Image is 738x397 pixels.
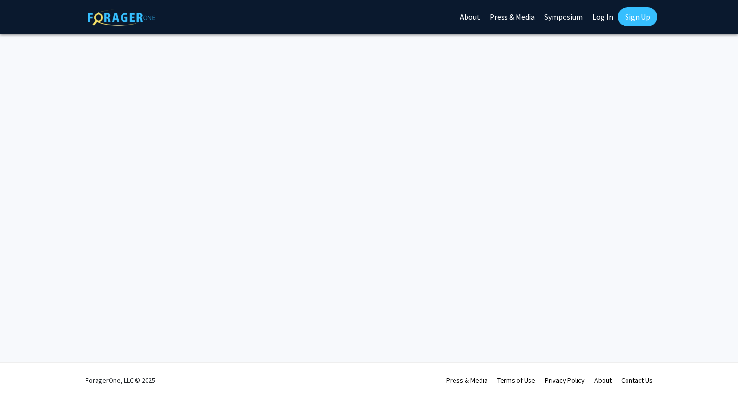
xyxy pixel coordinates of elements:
[618,7,657,26] a: Sign Up
[446,376,488,385] a: Press & Media
[497,376,535,385] a: Terms of Use
[621,376,652,385] a: Contact Us
[86,363,155,397] div: ForagerOne, LLC © 2025
[88,9,155,26] img: ForagerOne Logo
[545,376,585,385] a: Privacy Policy
[594,376,612,385] a: About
